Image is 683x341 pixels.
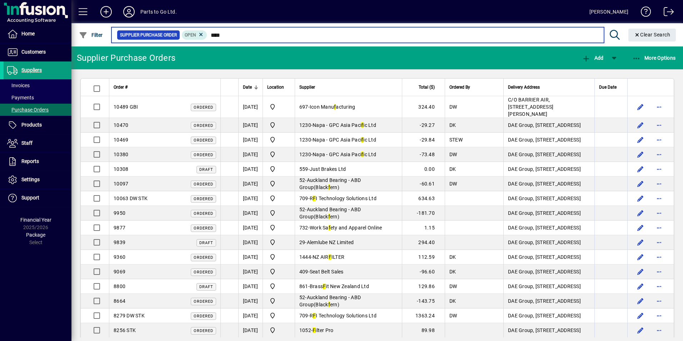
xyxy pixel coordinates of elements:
td: -60.61 [402,177,445,191]
button: Edit [635,266,646,277]
td: -181.70 [402,206,445,221]
span: Auckland Bearing - ABD Group(Black ern) [299,177,361,190]
span: 52 [299,177,305,183]
span: Alemlube NZ Limited [307,239,354,245]
td: [DATE] [238,308,263,323]
span: Ordered [194,182,213,187]
span: 709 [299,313,308,318]
span: Support [21,195,39,201]
td: - [295,177,402,191]
span: Auckland Bearing - ABD Group(Black ern) [299,207,361,219]
button: More options [653,325,665,336]
td: [DATE] [238,133,263,147]
span: Napa - GPC Asia Paci ic Ltd [313,137,376,143]
button: Add [580,51,605,64]
a: Products [4,116,71,134]
span: Due Date [599,83,617,91]
span: Ordered [194,138,213,143]
a: Settings [4,171,71,189]
button: More options [653,222,665,233]
td: DAE Group, [STREET_ADDRESS] [503,308,594,323]
span: Ordered [194,153,213,157]
span: R I Technology Solutions Ltd [310,196,377,201]
span: 1052 [299,327,311,333]
span: Auckland Bearing - ABD Group(Black ern) [299,295,361,307]
span: DW [449,152,457,157]
em: f [328,184,330,190]
td: - [295,206,402,221]
button: More options [653,178,665,189]
td: DAE Group, [STREET_ADDRESS] [503,294,594,308]
td: 1363.24 [402,308,445,323]
span: DK [449,269,456,275]
span: 409 [299,269,308,275]
div: Parts to Go Ltd. [140,6,177,18]
em: f [329,225,330,231]
td: [DATE] [238,279,263,294]
span: DAE - Bulk Store [267,150,290,159]
span: DK [449,122,456,128]
span: Suppliers [21,67,42,73]
td: -143.75 [402,294,445,308]
td: - [295,191,402,206]
span: 10097 [114,181,128,187]
span: DAE - Bulk Store [267,238,290,247]
td: [DATE] [238,235,263,250]
div: Total ($) [407,83,441,91]
td: [DATE] [238,294,263,308]
td: 634.63 [402,191,445,206]
td: - [295,221,402,235]
span: Supplier [299,83,315,91]
div: [PERSON_NAME] [589,6,628,18]
td: 89.98 [402,323,445,338]
mat-chip: Completion Status: Open [182,30,207,40]
td: [DATE] [238,147,263,162]
span: 52 [299,207,305,212]
button: Edit [635,193,646,204]
span: DAE - Bulk Store [267,311,290,320]
td: DAE Group, [STREET_ADDRESS] [503,265,594,279]
span: Supplier Purchase Order [120,31,177,39]
span: DAE - Bulk Store [267,135,290,144]
span: 1444 [299,254,311,260]
td: [DATE] [238,96,263,118]
span: Seat Belt Sales [310,269,344,275]
span: 29 [299,239,305,245]
span: Ordered [194,328,213,333]
span: 9069 [114,269,125,275]
span: Order # [114,83,128,91]
td: -73.48 [402,147,445,162]
span: 861 [299,283,308,289]
td: [DATE] [238,250,263,265]
td: - [295,250,402,265]
span: Package [26,232,45,238]
button: Profile [118,5,140,18]
button: Edit [635,325,646,336]
span: DW [449,104,457,110]
button: More Options [630,51,678,64]
em: f [334,104,336,110]
td: - [295,147,402,162]
span: 8256 STK [114,327,136,333]
span: Ordered [194,197,213,201]
span: Financial Year [20,217,51,223]
td: DAE Group, [STREET_ADDRESS] [503,279,594,294]
span: DAE - Bulk Store [267,165,290,173]
button: Edit [635,251,646,263]
button: Edit [635,222,646,233]
a: Home [4,25,71,43]
span: DK [449,166,456,172]
button: Add [95,5,118,18]
button: More options [653,237,665,248]
span: DW [449,283,457,289]
span: Purchase Orders [7,107,49,113]
span: DAE - Bulk Store [267,267,290,276]
td: [DATE] [238,118,263,133]
em: F [323,283,326,289]
span: DAE - Great Barrier Island [267,103,290,111]
span: 8279 DW STK [114,313,145,318]
td: DAE Group, [STREET_ADDRESS] [503,235,594,250]
span: Location [267,83,284,91]
span: ilter Pro [313,327,334,333]
td: DAE Group, [STREET_ADDRESS] [503,250,594,265]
